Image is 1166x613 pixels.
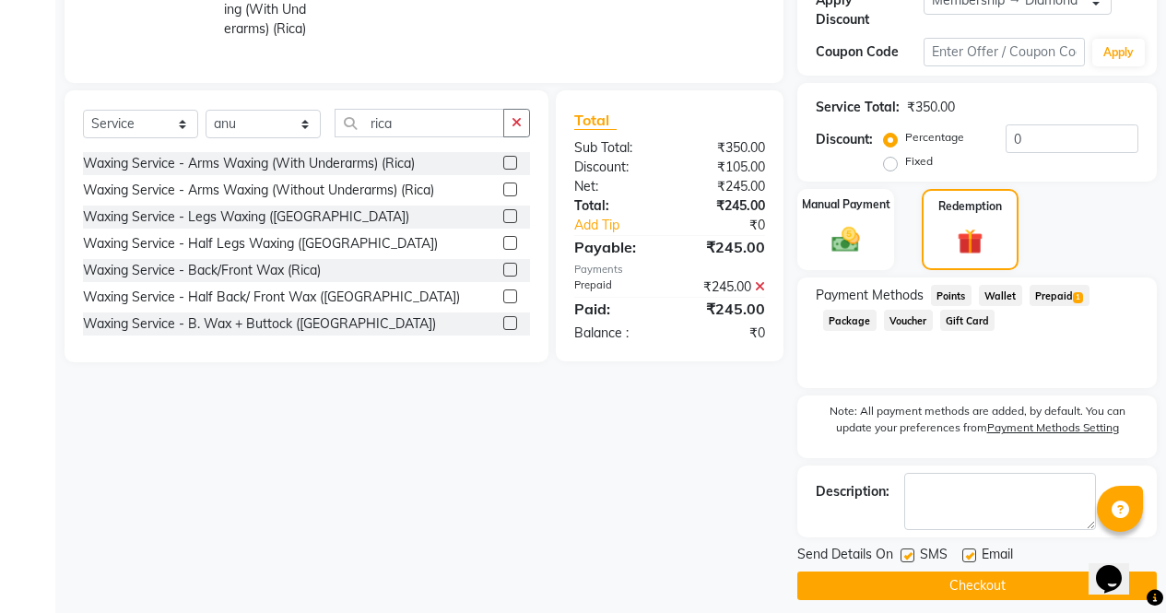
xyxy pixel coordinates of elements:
[816,98,900,117] div: Service Total:
[938,198,1002,215] label: Redemption
[688,216,779,235] div: ₹0
[669,158,779,177] div: ₹105.00
[669,277,779,297] div: ₹245.00
[816,130,873,149] div: Discount:
[905,153,933,170] label: Fixed
[669,196,779,216] div: ₹245.00
[924,38,1085,66] input: Enter Offer / Coupon Code
[816,42,924,62] div: Coupon Code
[823,224,868,256] img: _cash.svg
[1073,292,1083,303] span: 1
[560,177,670,196] div: Net:
[83,181,434,200] div: Waxing Service - Arms Waxing (Without Underarms) (Rica)
[669,138,779,158] div: ₹350.00
[1030,285,1089,306] span: Prepaid
[560,158,670,177] div: Discount:
[83,314,436,334] div: Waxing Service - B. Wax + Buttock ([GEOGRAPHIC_DATA])
[884,310,933,331] span: Voucher
[905,129,964,146] label: Percentage
[669,177,779,196] div: ₹245.00
[560,138,670,158] div: Sub Total:
[574,111,617,130] span: Total
[1089,539,1148,595] iframe: chat widget
[560,236,670,258] div: Payable:
[979,285,1022,306] span: Wallet
[987,419,1119,436] label: Payment Methods Setting
[797,545,893,568] span: Send Details On
[560,216,688,235] a: Add Tip
[574,262,765,277] div: Payments
[982,545,1013,568] span: Email
[816,482,889,501] div: Description:
[816,286,924,305] span: Payment Methods
[907,98,955,117] div: ₹350.00
[802,196,890,213] label: Manual Payment
[816,403,1138,443] label: Note: All payment methods are added, by default. You can update your preferences from
[83,288,460,307] div: Waxing Service - Half Back/ Front Wax ([GEOGRAPHIC_DATA])
[940,310,995,331] span: Gift Card
[335,109,504,137] input: Search or Scan
[797,572,1157,600] button: Checkout
[823,310,877,331] span: Package
[560,196,670,216] div: Total:
[560,298,670,320] div: Paid:
[560,277,670,297] div: Prepaid
[931,285,972,306] span: Points
[920,545,948,568] span: SMS
[83,234,438,253] div: Waxing Service - Half Legs Waxing ([GEOGRAPHIC_DATA])
[669,236,779,258] div: ₹245.00
[669,324,779,343] div: ₹0
[83,154,415,173] div: Waxing Service - Arms Waxing (With Underarms) (Rica)
[83,207,409,227] div: Waxing Service - Legs Waxing ([GEOGRAPHIC_DATA])
[560,324,670,343] div: Balance :
[669,298,779,320] div: ₹245.00
[949,226,992,258] img: _gift.svg
[83,261,321,280] div: Waxing Service - Back/Front Wax (Rica)
[1092,39,1145,66] button: Apply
